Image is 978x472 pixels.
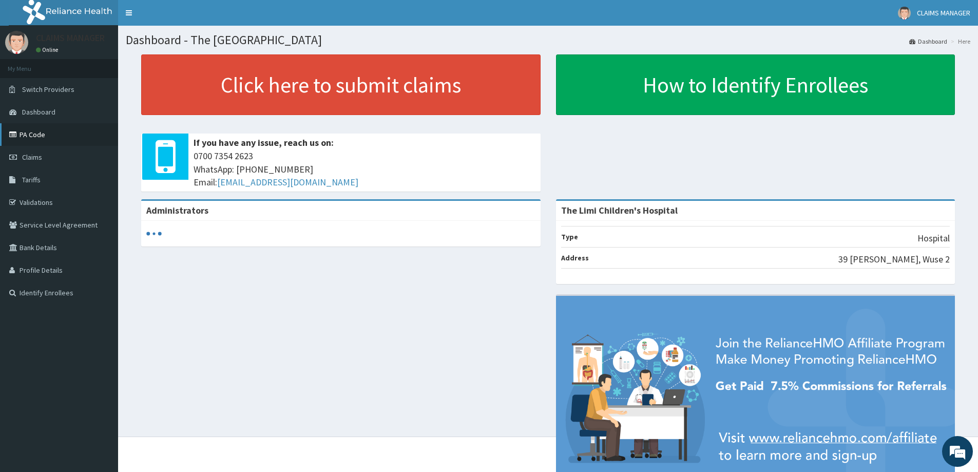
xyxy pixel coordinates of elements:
[36,46,61,53] a: Online
[126,33,970,47] h1: Dashboard - The [GEOGRAPHIC_DATA]
[909,37,947,46] a: Dashboard
[22,107,55,117] span: Dashboard
[194,137,334,148] b: If you have any issue, reach us on:
[898,7,911,20] img: User Image
[217,176,358,188] a: [EMAIL_ADDRESS][DOMAIN_NAME]
[917,232,950,245] p: Hospital
[556,54,955,115] a: How to Identify Enrollees
[22,153,42,162] span: Claims
[838,253,950,266] p: 39 [PERSON_NAME], Wuse 2
[146,204,208,216] b: Administrators
[561,253,589,262] b: Address
[917,8,970,17] span: CLAIMS MANAGER
[22,85,74,94] span: Switch Providers
[194,149,535,189] span: 0700 7354 2623 WhatsApp: [PHONE_NUMBER] Email:
[141,54,541,115] a: Click here to submit claims
[146,226,162,241] svg: audio-loading
[561,204,678,216] strong: The Limi Children's Hospital
[561,232,578,241] b: Type
[36,33,105,43] p: CLAIMS MANAGER
[22,175,41,184] span: Tariffs
[5,31,28,54] img: User Image
[948,37,970,46] li: Here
